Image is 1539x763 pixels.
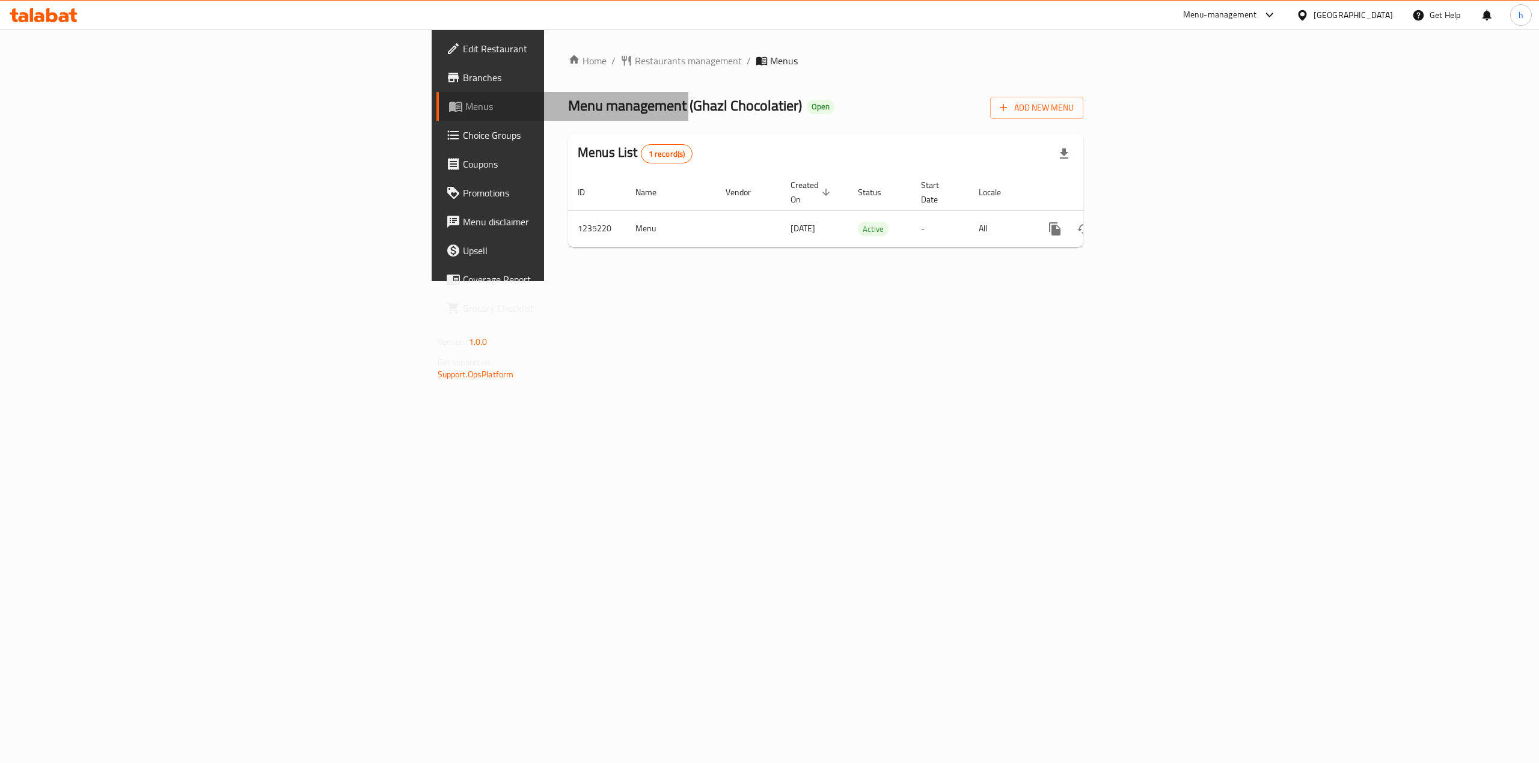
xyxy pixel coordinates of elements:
[791,178,834,207] span: Created On
[1069,214,1098,243] button: Change Status
[463,128,679,142] span: Choice Groups
[438,354,493,370] span: Get support on:
[858,222,889,236] span: Active
[465,99,679,114] span: Menus
[1519,8,1523,22] span: h
[1000,100,1074,115] span: Add New Menu
[463,301,679,315] span: Grocery Checklist
[1041,214,1069,243] button: more
[1314,8,1393,22] div: [GEOGRAPHIC_DATA]
[578,144,693,163] h2: Menus List
[438,366,514,382] a: Support.OpsPlatform
[463,41,679,56] span: Edit Restaurant
[463,186,679,200] span: Promotions
[969,210,1031,247] td: All
[635,185,672,199] span: Name
[463,70,679,85] span: Branches
[807,100,834,114] div: Open
[1031,174,1166,211] th: Actions
[463,243,679,258] span: Upsell
[791,220,815,236] span: [DATE]
[911,210,969,247] td: -
[463,272,679,287] span: Coverage Report
[463,157,679,171] span: Coupons
[568,53,1083,68] nav: breadcrumb
[436,34,689,63] a: Edit Restaurant
[463,214,679,229] span: Menu disclaimer
[641,144,693,163] div: Total records count
[568,174,1166,248] table: enhanced table
[990,97,1083,119] button: Add New Menu
[438,334,467,350] span: Version:
[436,150,689,178] a: Coupons
[979,185,1017,199] span: Locale
[807,102,834,112] span: Open
[436,294,689,323] a: Grocery Checklist
[1050,139,1079,168] div: Export file
[436,207,689,236] a: Menu disclaimer
[436,236,689,265] a: Upsell
[436,63,689,92] a: Branches
[436,265,689,294] a: Coverage Report
[641,148,693,160] span: 1 record(s)
[578,185,601,199] span: ID
[921,178,955,207] span: Start Date
[770,53,798,68] span: Menus
[747,53,751,68] li: /
[858,185,897,199] span: Status
[436,121,689,150] a: Choice Groups
[1183,8,1257,22] div: Menu-management
[469,334,488,350] span: 1.0.0
[436,178,689,207] a: Promotions
[726,185,766,199] span: Vendor
[436,92,689,121] a: Menus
